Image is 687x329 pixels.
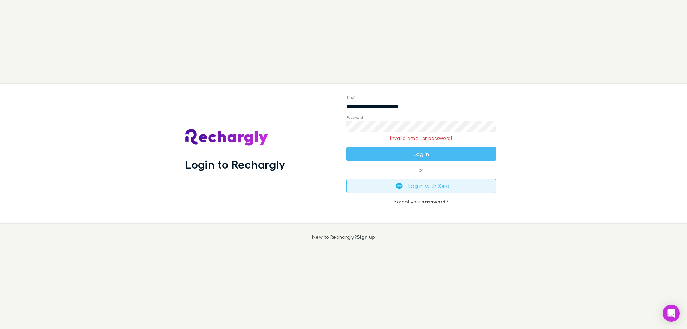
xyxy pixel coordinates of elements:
[346,179,496,193] button: Log in with Xero
[346,147,496,161] button: Log in
[312,234,375,240] p: New to Rechargly?
[346,115,363,120] label: Password
[185,129,268,146] img: Rechargly's Logo
[346,199,496,204] p: Forgot your ?
[346,95,356,100] label: Email
[421,198,445,204] a: password
[346,135,496,141] p: Invalid email or password!
[396,183,403,189] img: Xero's logo
[357,234,375,240] a: Sign up
[663,305,680,322] div: Open Intercom Messenger
[185,158,285,171] h1: Login to Rechargly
